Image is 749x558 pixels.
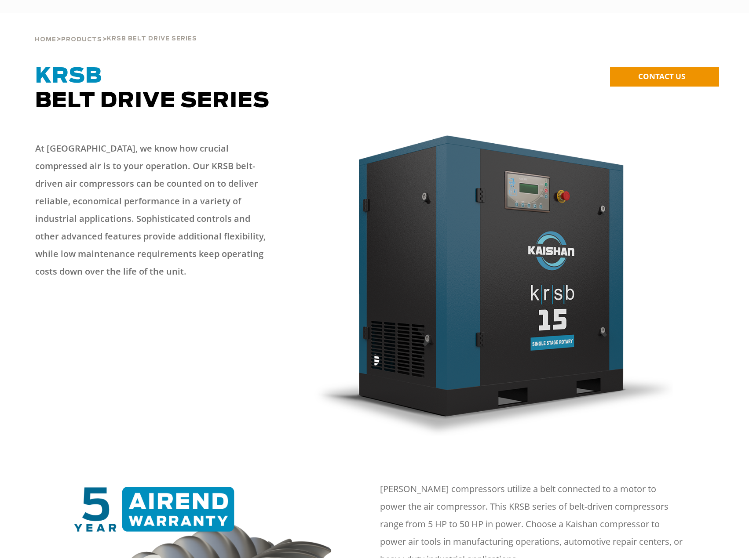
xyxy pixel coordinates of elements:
[610,67,719,87] a: CONTACT US
[35,37,56,43] span: Home
[61,35,102,43] a: Products
[107,36,197,42] span: krsb belt drive series
[35,35,56,43] a: Home
[35,66,270,112] span: Belt Drive Series
[311,131,674,436] img: krsb15
[61,37,102,43] span: Products
[35,13,197,47] div: > >
[35,140,270,280] p: At [GEOGRAPHIC_DATA], we know how crucial compressed air is to your operation. Our KRSB belt-driv...
[638,71,685,81] span: CONTACT US
[35,66,102,87] span: KRSB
